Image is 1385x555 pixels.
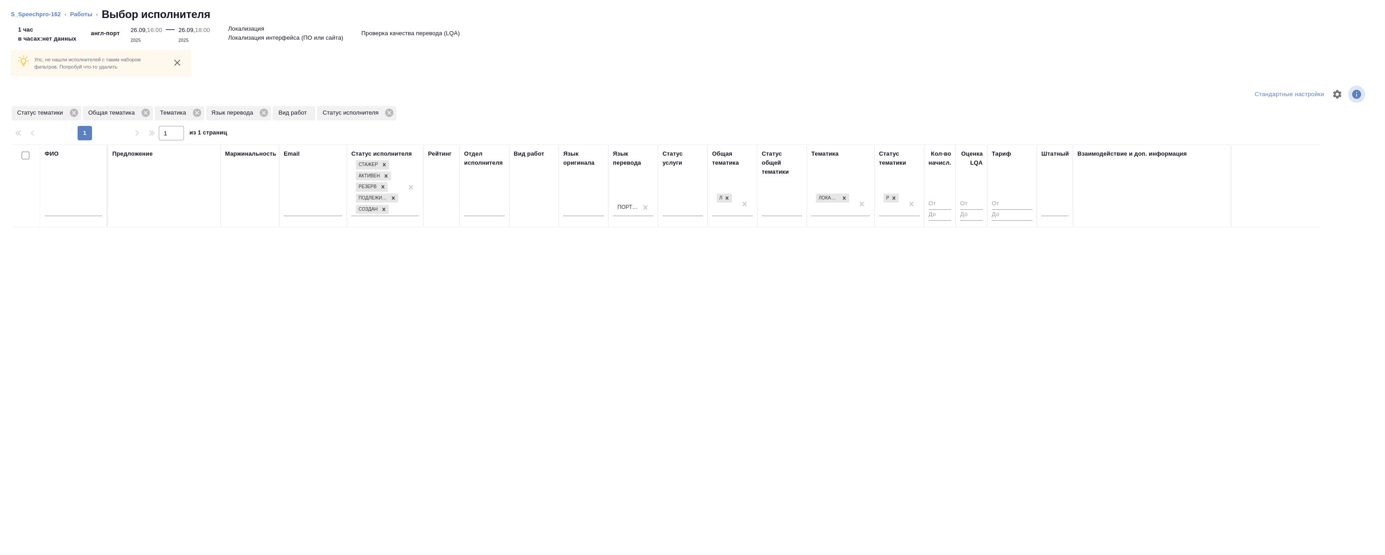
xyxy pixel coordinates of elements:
[355,171,392,182] div: Стажер, Активен, Резерв, Подлежит внедрению, Создан
[170,56,184,69] button: close
[356,160,379,170] div: Стажер
[464,149,505,167] div: Отдел исполнителя
[322,108,382,117] p: Статус исполнителя
[160,108,189,117] p: Тематика
[960,149,983,167] div: Оценка LQA
[929,209,951,221] input: До
[929,199,951,210] input: От
[883,194,889,203] div: Рекомендован
[12,106,81,120] div: Статус тематики
[225,149,276,158] div: Маржинальность
[992,149,1011,158] div: Тариф
[356,194,388,203] div: Подлежит внедрению
[428,149,451,158] div: Рейтинг
[1348,86,1367,103] span: Посмотреть информацию
[155,106,204,120] div: Тематика
[929,149,951,167] div: Кол-во начисл.
[514,149,544,158] div: Вид работ
[284,149,299,158] div: Email
[96,10,98,19] li: ‹
[130,27,147,33] p: 26.09,
[112,149,153,158] div: Предложение
[811,149,838,158] div: Тематика
[83,106,153,120] div: Общая тематика
[992,199,1032,210] input: От
[17,108,66,117] p: Статус тематики
[147,27,162,33] p: 16:00
[189,127,227,140] span: из 1 страниц
[11,7,1374,22] nav: breadcrumb
[64,10,66,19] li: ‹
[563,149,604,167] div: Язык оригинала
[179,27,195,33] p: 26.09,
[879,149,920,167] div: Статус тематики
[166,22,175,45] div: —
[717,194,722,203] div: Локализация
[1252,88,1326,102] div: split button
[18,25,77,34] p: 1 час
[278,108,310,117] p: Вид работ
[355,159,390,171] div: Стажер, Активен, Резерв, Подлежит внедрению, Создан
[45,149,59,158] div: ФИО
[101,7,210,22] h2: Выбор исполнителя
[712,149,753,167] div: Общая тематика
[361,29,460,38] p: Проверка качества перевода (LQA)
[762,149,802,176] div: Статус общей тематики
[356,182,378,192] div: Резерв
[356,171,381,181] div: Активен
[716,193,733,204] div: Локализация
[815,193,850,204] div: Локализация интерфейса (ПО или сайта)
[1326,83,1348,105] span: Настроить таблицу
[1077,149,1187,158] div: Взаимодействие и доп. информация
[816,194,839,203] div: Локализация интерфейса (ПО или сайта)
[355,193,399,204] div: Стажер, Активен, Резерв, Подлежит внедрению, Создан
[883,193,900,204] div: Рекомендован
[206,106,271,120] div: Язык перевода
[70,11,92,18] a: Работы
[992,209,1032,221] input: До
[355,181,389,193] div: Стажер, Активен, Резерв, Подлежит внедрению, Создан
[317,106,396,120] div: Статус исполнителя
[356,205,379,214] div: Создан
[613,149,653,167] div: Язык перевода
[34,56,163,70] p: Упс, не нашли исполнителей с таким набором фильтров. Попробуй что-то удалить
[351,149,412,158] div: Статус исполнителя
[195,27,210,33] p: 18:00
[11,11,61,18] a: S_Speechpro-162
[228,24,264,33] p: Локализация
[617,203,638,211] div: Португальский
[960,209,983,221] input: До
[355,204,390,215] div: Стажер, Активен, Резерв, Подлежит внедрению, Создан
[88,108,138,117] p: Общая тематика
[960,199,983,210] input: От
[663,149,703,167] div: Статус услуги
[1041,149,1069,158] div: Штатный
[212,108,257,117] p: Язык перевода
